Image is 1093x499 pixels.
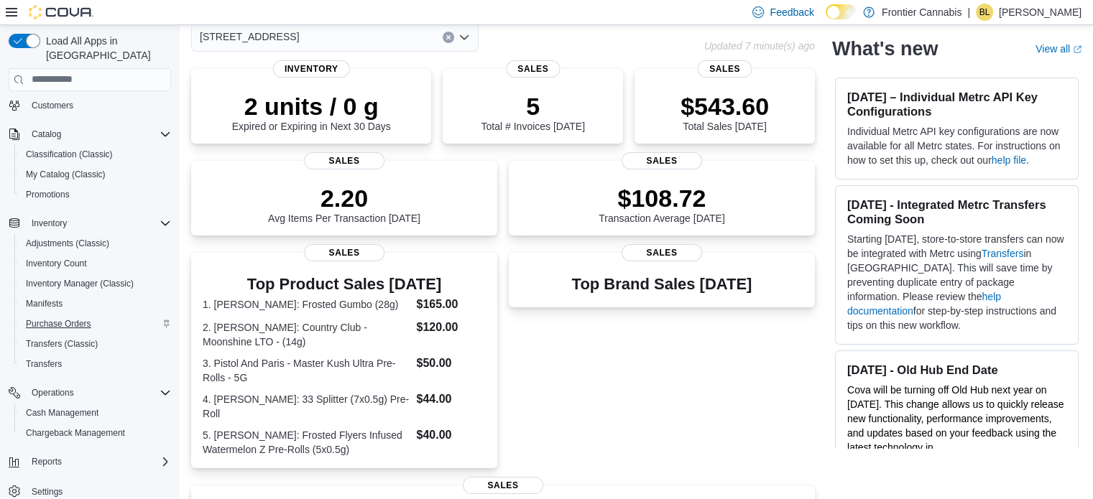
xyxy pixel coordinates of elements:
[14,354,177,374] button: Transfers
[416,296,485,313] dd: $165.00
[26,407,98,419] span: Cash Management
[26,278,134,289] span: Inventory Manager (Classic)
[416,426,485,444] dd: $40.00
[416,319,485,336] dd: $120.00
[481,92,584,132] div: Total # Invoices [DATE]
[26,453,171,470] span: Reports
[26,169,106,180] span: My Catalog (Classic)
[32,100,73,111] span: Customers
[20,404,171,421] span: Cash Management
[599,184,725,213] p: $108.72
[832,37,938,60] h2: What's new
[847,124,1066,167] p: Individual Metrc API key configurations are now available for all Metrc states. For instructions ...
[26,453,68,470] button: Reports
[847,90,1066,118] h3: [DATE] – Individual Metrc API Key Configurations
[20,186,75,203] a: Promotions
[976,4,993,21] div: Brionne Lavoie
[26,258,87,269] span: Inventory Count
[3,95,177,116] button: Customers
[20,146,171,163] span: Classification (Classic)
[14,144,177,164] button: Classification (Classic)
[26,189,70,200] span: Promotions
[416,355,485,372] dd: $50.00
[458,32,470,43] button: Open list of options
[3,383,177,403] button: Operations
[443,32,454,43] button: Clear input
[770,5,813,19] span: Feedback
[967,4,970,21] p: |
[979,4,990,21] span: BL
[26,384,80,401] button: Operations
[26,358,62,370] span: Transfers
[26,215,171,232] span: Inventory
[26,238,109,249] span: Adjustments (Classic)
[20,355,171,373] span: Transfers
[572,276,752,293] h3: Top Brand Sales [DATE]
[273,60,350,78] span: Inventory
[20,255,171,272] span: Inventory Count
[1036,43,1082,55] a: View allExternal link
[26,126,67,143] button: Catalog
[26,149,113,160] span: Classification (Classic)
[20,235,115,252] a: Adjustments (Classic)
[26,384,171,401] span: Operations
[32,218,67,229] span: Inventory
[982,248,1024,259] a: Transfers
[481,92,584,121] p: 5
[32,486,63,498] span: Settings
[20,424,171,442] span: Chargeback Management
[232,92,391,121] p: 2 units / 0 g
[992,154,1026,166] a: help file
[40,34,171,62] span: Load All Apps in [GEOGRAPHIC_DATA]
[622,152,702,169] span: Sales
[20,146,119,163] a: Classification (Classic)
[26,215,73,232] button: Inventory
[203,356,410,385] dt: 3. Pistol And Paris - Master Kush Ultra Pre-Rolls - 5G
[304,244,384,261] span: Sales
[14,164,177,185] button: My Catalog (Classic)
[20,166,171,183] span: My Catalog (Classic)
[826,4,856,19] input: Dark Mode
[203,428,410,457] dt: 5. [PERSON_NAME]: Frosted Flyers Infused Watermelon Z Pre-Rolls (5x0.5g)
[32,456,62,467] span: Reports
[14,274,177,294] button: Inventory Manager (Classic)
[29,5,93,19] img: Cova
[14,314,177,334] button: Purchase Orders
[203,276,486,293] h3: Top Product Sales [DATE]
[847,363,1066,377] h3: [DATE] - Old Hub End Date
[304,152,384,169] span: Sales
[32,387,74,398] span: Operations
[3,124,177,144] button: Catalog
[999,4,1082,21] p: [PERSON_NAME]
[20,355,68,373] a: Transfers
[203,297,410,312] dt: 1. [PERSON_NAME]: Frosted Gumbo (28g)
[203,392,410,421] dt: 4. [PERSON_NAME]: 33 Splitter (7x0.5g) Pre-Roll
[463,477,543,494] span: Sales
[26,126,171,143] span: Catalog
[268,184,420,224] div: Avg Items Per Transaction [DATE]
[200,28,299,45] span: [STREET_ADDRESS]
[14,253,177,274] button: Inventory Count
[32,129,61,140] span: Catalog
[26,318,91,330] span: Purchase Orders
[20,275,139,292] a: Inventory Manager (Classic)
[681,92,769,132] div: Total Sales [DATE]
[506,60,560,78] span: Sales
[847,197,1066,226] h3: [DATE] - Integrated Metrc Transfers Coming Soon
[681,92,769,121] p: $543.60
[20,166,111,183] a: My Catalog (Classic)
[847,232,1066,332] p: Starting [DATE], store-to-store transfers can now be integrated with Metrc using in [GEOGRAPHIC_D...
[882,4,961,21] p: Frontier Cannabis
[622,244,702,261] span: Sales
[26,97,79,114] a: Customers
[20,335,171,353] span: Transfers (Classic)
[20,315,97,332] a: Purchase Orders
[14,185,177,205] button: Promotions
[698,60,752,78] span: Sales
[599,184,725,224] div: Transaction Average [DATE]
[847,291,1001,317] a: help documentation
[14,334,177,354] button: Transfers (Classic)
[14,233,177,253] button: Adjustments (Classic)
[704,40,815,52] p: Updated 7 minute(s) ago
